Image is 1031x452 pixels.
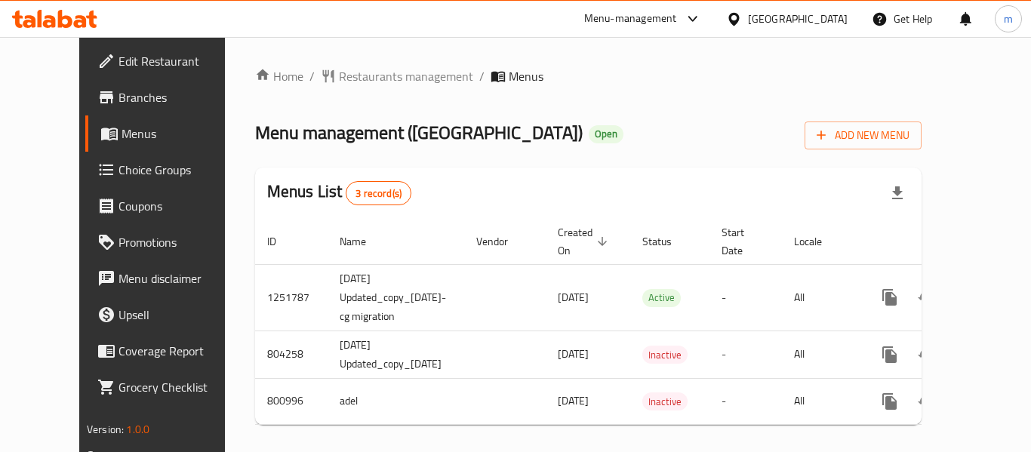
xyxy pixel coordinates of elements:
span: Branches [118,88,239,106]
div: Inactive [642,346,688,364]
span: Name [340,232,386,251]
a: Menus [85,115,251,152]
span: Menus [122,125,239,143]
a: Coupons [85,188,251,224]
span: Vendor [476,232,528,251]
td: 800996 [255,378,328,424]
button: Change Status [908,337,944,373]
td: 1251787 [255,264,328,331]
div: [GEOGRAPHIC_DATA] [748,11,848,27]
button: more [872,279,908,315]
table: enhanced table [255,219,1029,425]
nav: breadcrumb [255,67,922,85]
td: All [782,331,860,378]
span: Promotions [118,233,239,251]
h2: Menus List [267,180,411,205]
span: [DATE] [558,287,589,307]
span: Choice Groups [118,161,239,179]
a: Coverage Report [85,333,251,369]
button: more [872,337,908,373]
button: Change Status [908,383,944,420]
span: Restaurants management [339,67,473,85]
div: Open [589,125,623,143]
button: more [872,383,908,420]
td: [DATE] Updated_copy_[DATE]-cg migration [328,264,464,331]
div: Total records count [346,181,411,205]
td: 804258 [255,331,328,378]
span: Upsell [118,306,239,324]
div: Menu-management [584,10,677,28]
button: Change Status [908,279,944,315]
span: Status [642,232,691,251]
td: All [782,378,860,424]
span: Created On [558,223,612,260]
a: Grocery Checklist [85,369,251,405]
span: Open [589,128,623,140]
span: Inactive [642,393,688,410]
li: / [479,67,485,85]
span: [DATE] [558,344,589,364]
span: Version: [87,420,124,439]
span: Add New Menu [817,126,909,145]
td: - [709,264,782,331]
span: Inactive [642,346,688,364]
a: Promotions [85,224,251,260]
a: Branches [85,79,251,115]
span: ID [267,232,296,251]
span: Edit Restaurant [118,52,239,70]
span: m [1004,11,1013,27]
td: - [709,331,782,378]
span: Grocery Checklist [118,378,239,396]
div: Export file [879,175,916,211]
span: Start Date [722,223,764,260]
td: [DATE] Updated_copy_[DATE] [328,331,464,378]
a: Choice Groups [85,152,251,188]
span: [DATE] [558,391,589,410]
span: 1.0.0 [126,420,149,439]
span: Locale [794,232,842,251]
a: Restaurants management [321,67,473,85]
span: Coupons [118,197,239,215]
span: 3 record(s) [346,186,411,201]
td: All [782,264,860,331]
span: Menu disclaimer [118,269,239,287]
span: Active [642,289,681,306]
button: Add New Menu [805,121,922,149]
th: Actions [860,219,1029,265]
a: Home [255,67,303,85]
a: Menu disclaimer [85,260,251,297]
td: - [709,378,782,424]
span: Menu management ( [GEOGRAPHIC_DATA] ) [255,115,583,149]
td: adel [328,378,464,424]
li: / [309,67,315,85]
span: Coverage Report [118,342,239,360]
a: Upsell [85,297,251,333]
a: Edit Restaurant [85,43,251,79]
span: Menus [509,67,543,85]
